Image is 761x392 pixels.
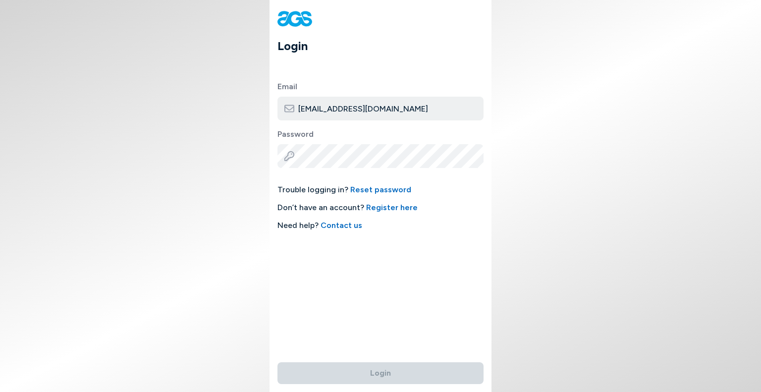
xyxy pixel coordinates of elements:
label: Password [277,128,484,140]
button: Login [277,362,484,384]
span: Don’t have an account? [277,202,484,214]
input: Type here [277,97,484,120]
span: Need help? [277,220,484,231]
h1: Login [277,37,491,55]
a: Reset password [350,185,411,194]
a: Contact us [321,221,362,230]
label: Email [277,81,484,93]
span: Trouble logging in? [277,184,484,196]
a: Register here [366,203,418,212]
